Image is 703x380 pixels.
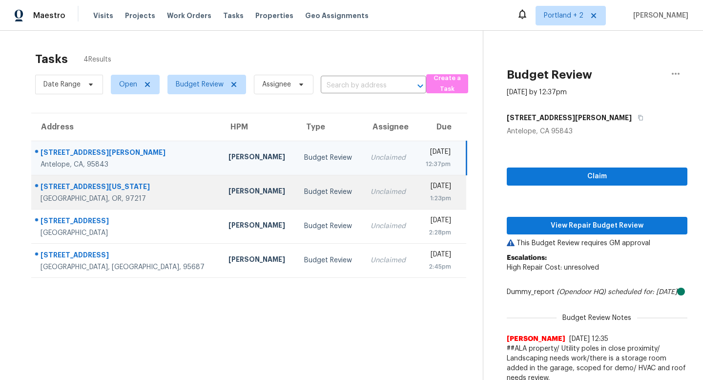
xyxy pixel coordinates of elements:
[371,187,408,197] div: Unclaimed
[93,11,113,21] span: Visits
[608,289,677,296] i: scheduled for: [DATE]
[41,262,213,272] div: [GEOGRAPHIC_DATA], [GEOGRAPHIC_DATA], 95687
[507,70,592,80] h2: Budget Review
[321,78,399,93] input: Search by address
[31,113,221,141] th: Address
[223,12,244,19] span: Tasks
[423,262,451,272] div: 2:45pm
[221,113,296,141] th: HPM
[569,336,608,342] span: [DATE] 12:35
[507,113,632,123] h5: [STREET_ADDRESS][PERSON_NAME]
[371,153,408,163] div: Unclaimed
[507,168,687,186] button: Claim
[304,153,355,163] div: Budget Review
[167,11,211,21] span: Work Orders
[41,216,213,228] div: [STREET_ADDRESS]
[41,182,213,194] div: [STREET_ADDRESS][US_STATE]
[415,113,466,141] th: Due
[255,11,293,21] span: Properties
[557,313,637,323] span: Budget Review Notes
[629,11,688,21] span: [PERSON_NAME]
[363,113,416,141] th: Assignee
[125,11,155,21] span: Projects
[83,55,111,64] span: 4 Results
[228,186,289,198] div: [PERSON_NAME]
[41,228,213,238] div: [GEOGRAPHIC_DATA]
[423,147,451,159] div: [DATE]
[423,181,451,193] div: [DATE]
[423,250,451,262] div: [DATE]
[507,87,567,97] div: [DATE] by 12:37pm
[371,255,408,265] div: Unclaimed
[507,127,687,136] div: Antelope, CA 95843
[423,193,451,203] div: 1:23pm
[507,238,687,248] p: This Budget Review requires GM approval
[228,254,289,267] div: [PERSON_NAME]
[304,221,355,231] div: Budget Review
[262,80,291,89] span: Assignee
[228,152,289,164] div: [PERSON_NAME]
[423,215,451,228] div: [DATE]
[507,264,599,271] span: High Repair Cost: unresolved
[41,160,213,169] div: Antelope, CA, 95843
[507,217,687,235] button: View Repair Budget Review
[507,254,547,261] b: Escalations:
[426,74,468,93] button: Create a Task
[305,11,369,21] span: Geo Assignments
[544,11,583,21] span: Portland + 2
[507,334,565,344] span: [PERSON_NAME]
[35,54,68,64] h2: Tasks
[304,255,355,265] div: Budget Review
[515,170,680,183] span: Claim
[431,73,463,95] span: Create a Task
[414,79,427,93] button: Open
[371,221,408,231] div: Unclaimed
[515,220,680,232] span: View Repair Budget Review
[632,109,645,127] button: Copy Address
[41,194,213,204] div: [GEOGRAPHIC_DATA], OR, 97217
[557,289,606,296] i: (Opendoor HQ)
[43,80,81,89] span: Date Range
[507,287,687,297] div: Dummy_report
[423,228,451,237] div: 2:28pm
[119,80,137,89] span: Open
[423,159,451,169] div: 12:37pm
[304,187,355,197] div: Budget Review
[33,11,65,21] span: Maestro
[41,250,213,262] div: [STREET_ADDRESS]
[296,113,363,141] th: Type
[176,80,224,89] span: Budget Review
[41,148,213,160] div: [STREET_ADDRESS][PERSON_NAME]
[228,220,289,232] div: [PERSON_NAME]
